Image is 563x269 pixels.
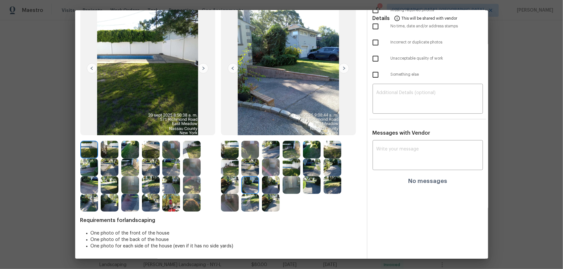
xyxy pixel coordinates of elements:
[91,243,362,249] li: One photo for each side of the house (even if it has no side yards)
[87,63,97,73] img: left-chevron-button-url
[339,63,349,73] img: right-chevron-button-url
[391,40,483,45] span: Incorrect or duplicate photos
[367,67,488,83] div: Something else
[367,34,488,51] div: Incorrect or duplicate photos
[367,18,488,34] div: No time, date and/or address stamps
[228,63,238,73] img: left-chevron-button-url
[391,72,483,77] span: Something else
[91,230,362,236] li: One photo of the front of the house
[402,10,457,26] span: This will be shared with vendor
[373,130,430,136] span: Messages with Vendor
[408,178,447,184] h4: No messages
[198,63,208,73] img: right-chevron-button-url
[373,10,390,26] span: Details
[391,24,483,29] span: No time, date and/or address stamps
[91,236,362,243] li: One photo of the back of the house
[391,56,483,61] span: Unacceptable quality of work
[367,51,488,67] div: Unacceptable quality of work
[80,217,362,224] span: Requirements for landscaping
